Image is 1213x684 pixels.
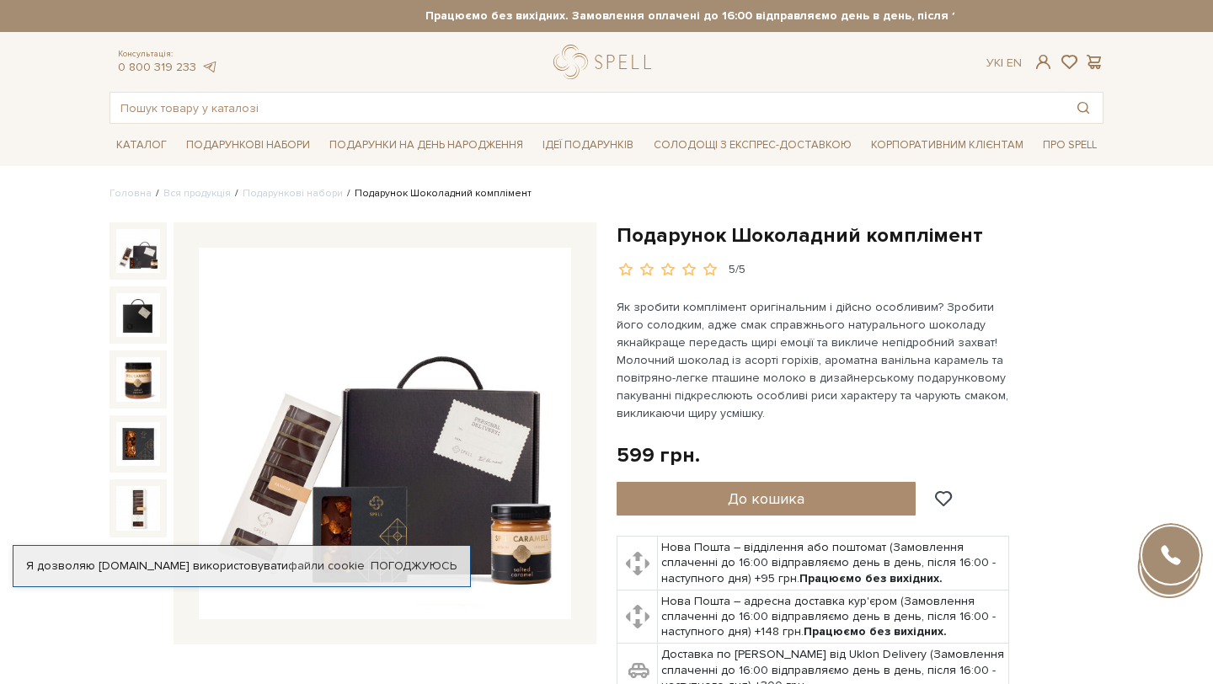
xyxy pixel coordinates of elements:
[116,486,160,530] img: Подарунок Шоколадний комплімент
[617,482,916,516] button: До кошика
[799,571,943,585] b: Працюємо без вихідних.
[116,293,160,337] img: Подарунок Шоколадний комплімент
[110,187,152,200] a: Головна
[343,186,532,201] li: Подарунок Шоколадний комплімент
[553,45,659,79] a: logo
[804,624,947,639] b: Працюємо без вихідних.
[617,222,1103,248] h1: Подарунок Шоколадний комплімент
[1001,56,1003,70] span: |
[647,131,858,159] a: Солодощі з експрес-доставкою
[728,489,804,508] span: До кошика
[179,132,317,158] span: Подарункові набори
[1007,56,1022,70] a: En
[116,229,160,273] img: Подарунок Шоколадний комплімент
[536,132,640,158] span: Ідеї подарунків
[116,422,160,466] img: Подарунок Шоколадний комплімент
[13,558,470,574] div: Я дозволяю [DOMAIN_NAME] використовувати
[200,60,217,74] a: telegram
[163,187,231,200] a: Вся продукція
[199,248,571,620] img: Подарунок Шоколадний комплімент
[118,60,196,74] a: 0 800 319 233
[986,56,1022,71] div: Ук
[864,131,1030,159] a: Корпоративним клієнтам
[617,442,700,468] div: 599 грн.
[110,132,174,158] span: Каталог
[658,537,1009,590] td: Нова Пошта – відділення або поштомат (Замовлення сплаченні до 16:00 відправляємо день в день, піс...
[323,132,530,158] span: Подарунки на День народження
[1036,132,1103,158] span: Про Spell
[288,558,365,573] a: файли cookie
[110,93,1064,123] input: Пошук товару у каталозі
[371,558,457,574] a: Погоджуюсь
[1064,93,1103,123] button: Пошук товару у каталозі
[658,590,1009,644] td: Нова Пошта – адресна доставка кур'єром (Замовлення сплаченні до 16:00 відправляємо день в день, п...
[116,357,160,401] img: Подарунок Шоколадний комплімент
[243,187,343,200] a: Подарункові набори
[617,298,1012,422] p: Як зробити комплімент оригінальним і дійсно особливим? Зробити його солодким, адже смак справжньо...
[118,49,217,60] span: Консультація:
[729,262,745,278] div: 5/5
